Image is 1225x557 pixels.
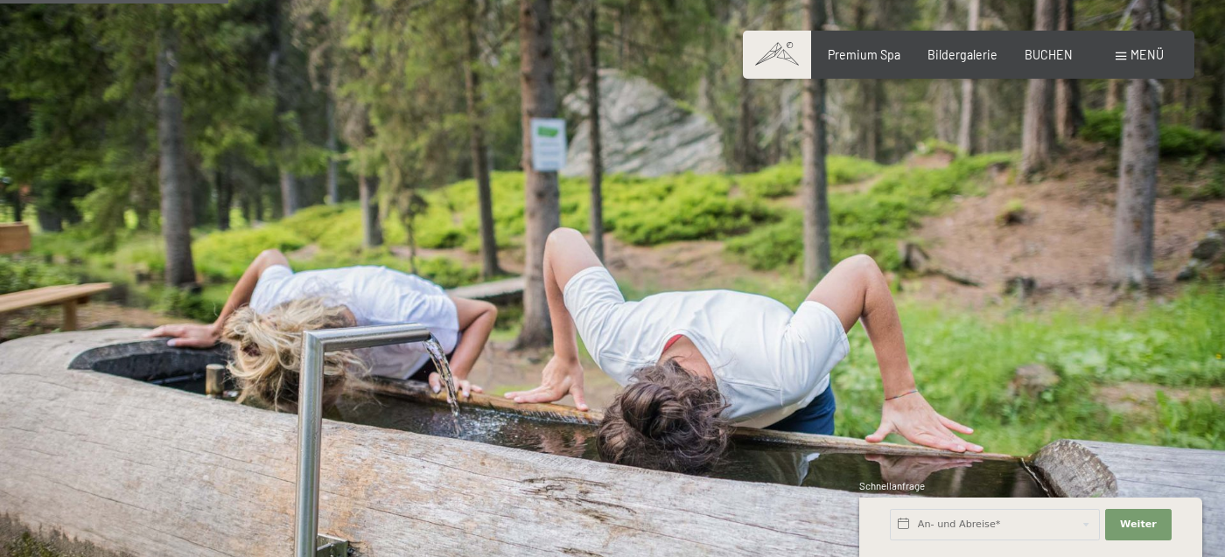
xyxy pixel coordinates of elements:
[1105,509,1172,540] button: Weiter
[1025,47,1073,62] a: BUCHEN
[1130,47,1164,62] span: Menü
[1120,518,1157,532] span: Weiter
[859,480,925,491] span: Schnellanfrage
[828,47,900,62] a: Premium Spa
[927,47,997,62] a: Bildergalerie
